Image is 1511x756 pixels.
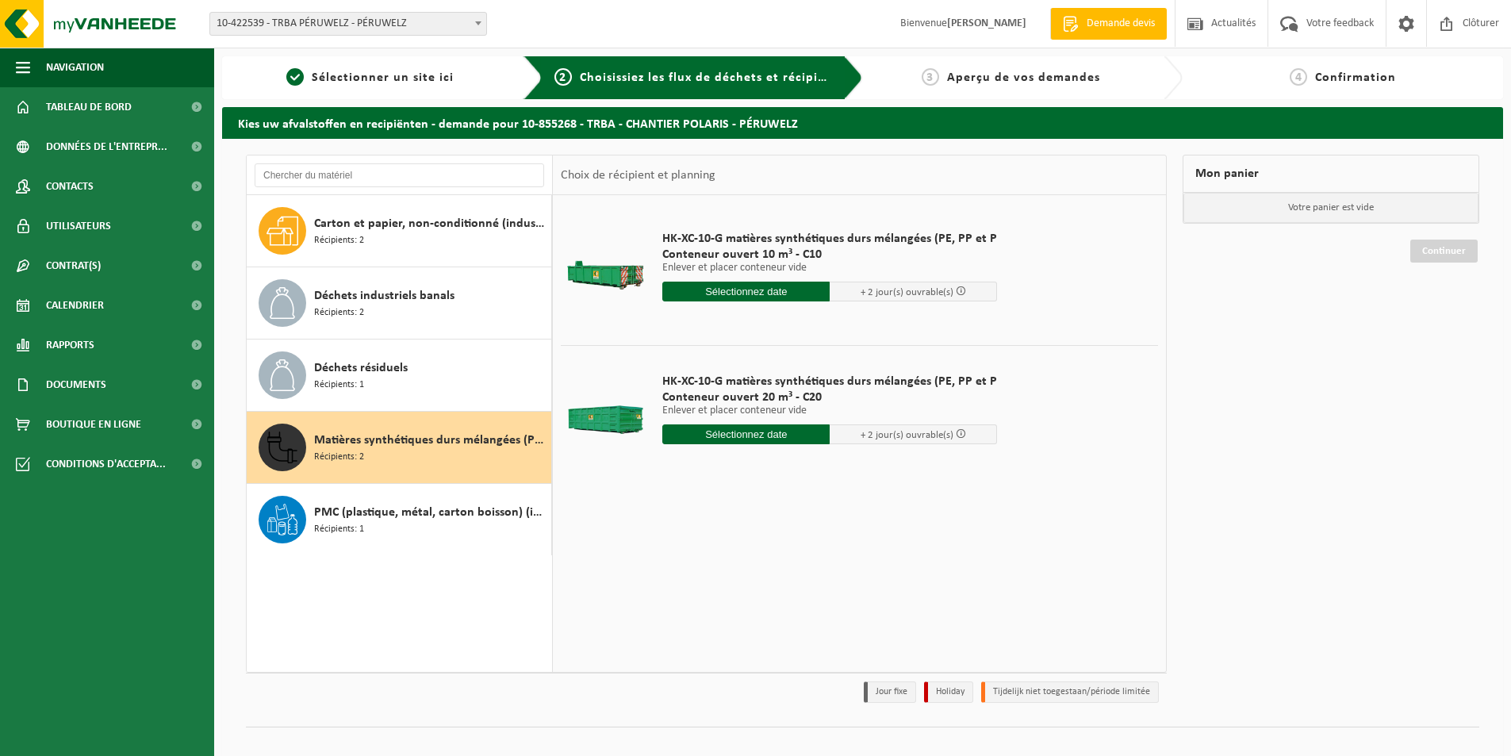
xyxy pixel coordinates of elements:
[255,163,544,187] input: Chercher du matériel
[222,107,1503,138] h2: Kies uw afvalstoffen en recipiënten - demande pour 10-855268 - TRBA - CHANTIER POLARIS - PÉRUWELZ
[947,71,1100,84] span: Aperçu de vos demandes
[210,13,486,35] span: 10-422539 - TRBA PÉRUWELZ - PÉRUWELZ
[314,378,364,393] span: Récipients: 1
[230,68,511,87] a: 1Sélectionner un site ici
[314,233,364,248] span: Récipients: 2
[46,444,166,484] span: Conditions d'accepta...
[46,48,104,87] span: Navigation
[1050,8,1167,40] a: Demande devis
[662,282,830,301] input: Sélectionnez date
[662,374,997,390] span: HK-XC-10-G matières synthétiques durs mélangées (PE, PP et P
[1290,68,1307,86] span: 4
[662,424,830,444] input: Sélectionnez date
[662,231,997,247] span: HK-XC-10-G matières synthétiques durs mélangées (PE, PP et P
[247,195,552,267] button: Carton et papier, non-conditionné (industriel) Récipients: 2
[662,263,997,274] p: Enlever et placer conteneur vide
[924,681,973,703] li: Holiday
[314,286,454,305] span: Déchets industriels banals
[247,412,552,484] button: Matières synthétiques durs mélangées (PE, PP et PVC), recyclables (industriel) Récipients: 2
[46,286,104,325] span: Calendrier
[1083,16,1159,32] span: Demande devis
[554,68,572,86] span: 2
[1183,155,1479,193] div: Mon panier
[46,405,141,444] span: Boutique en ligne
[46,365,106,405] span: Documents
[1183,193,1478,223] p: Votre panier est vide
[861,287,953,297] span: + 2 jour(s) ouvrable(s)
[314,214,547,233] span: Carton et papier, non-conditionné (industriel)
[662,247,997,263] span: Conteneur ouvert 10 m³ - C10
[314,450,364,465] span: Récipients: 2
[314,305,364,320] span: Récipients: 2
[247,340,552,412] button: Déchets résiduels Récipients: 1
[314,503,547,522] span: PMC (plastique, métal, carton boisson) (industriel)
[312,71,454,84] span: Sélectionner un site ici
[861,430,953,440] span: + 2 jour(s) ouvrable(s)
[46,127,167,167] span: Données de l'entrepr...
[947,17,1026,29] strong: [PERSON_NAME]
[46,246,101,286] span: Contrat(s)
[314,359,408,378] span: Déchets résiduels
[981,681,1159,703] li: Tijdelijk niet toegestaan/période limitée
[314,522,364,537] span: Récipients: 1
[247,484,552,555] button: PMC (plastique, métal, carton boisson) (industriel) Récipients: 1
[580,71,844,84] span: Choisissiez les flux de déchets et récipients
[46,167,94,206] span: Contacts
[922,68,939,86] span: 3
[46,325,94,365] span: Rapports
[553,155,723,195] div: Choix de récipient et planning
[247,267,552,340] button: Déchets industriels banals Récipients: 2
[662,390,997,405] span: Conteneur ouvert 20 m³ - C20
[286,68,304,86] span: 1
[1315,71,1396,84] span: Confirmation
[1410,240,1478,263] a: Continuer
[46,206,111,246] span: Utilisateurs
[46,87,132,127] span: Tableau de bord
[662,405,997,416] p: Enlever et placer conteneur vide
[314,431,547,450] span: Matières synthétiques durs mélangées (PE, PP et PVC), recyclables (industriel)
[864,681,916,703] li: Jour fixe
[209,12,487,36] span: 10-422539 - TRBA PÉRUWELZ - PÉRUWELZ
